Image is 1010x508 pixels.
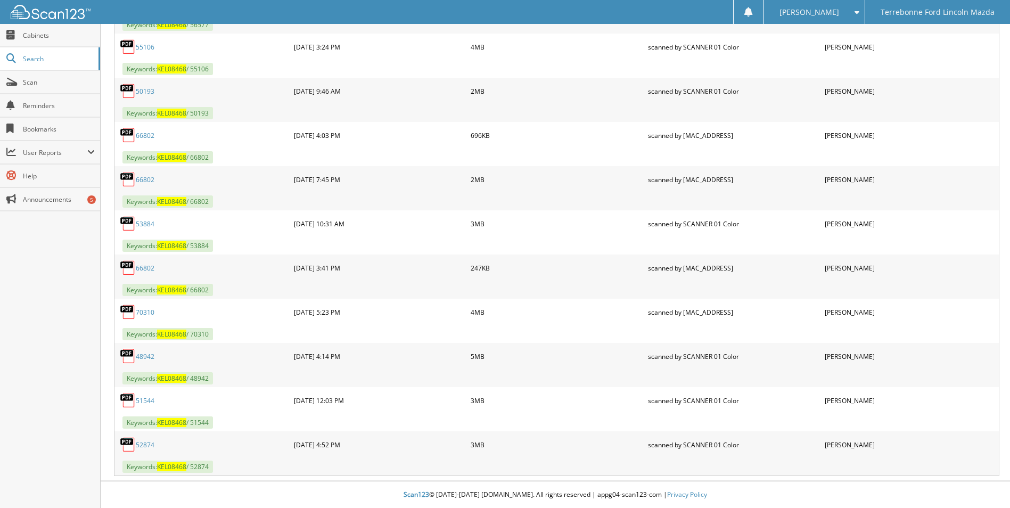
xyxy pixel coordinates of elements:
[822,257,999,278] div: [PERSON_NAME]
[468,125,645,146] div: 696KB
[822,346,999,367] div: [PERSON_NAME]
[404,490,429,499] span: Scan123
[645,390,822,411] div: scanned by SCANNER 01 Color
[23,171,95,181] span: Help
[468,434,645,455] div: 3MB
[120,39,136,55] img: PDF.png
[881,9,995,15] span: Terrebonne Ford Lincoln Mazda
[136,352,154,361] a: 48942
[23,78,95,87] span: Scan
[122,151,213,163] span: Keywords: / 66802
[23,31,95,40] span: Cabinets
[157,241,186,250] span: KEL08468
[11,5,91,19] img: scan123-logo-white.svg
[122,416,213,429] span: Keywords: / 51544
[468,390,645,411] div: 3MB
[120,216,136,232] img: PDF.png
[122,107,213,119] span: Keywords: / 50193
[468,301,645,323] div: 4MB
[120,260,136,276] img: PDF.png
[291,434,468,455] div: [DATE] 4:52 PM
[136,219,154,228] a: 53884
[779,9,839,15] span: [PERSON_NAME]
[468,36,645,58] div: 4MB
[122,195,213,208] span: Keywords: / 66802
[157,330,186,339] span: KEL08468
[87,195,96,204] div: 5
[120,348,136,364] img: PDF.png
[120,392,136,408] img: PDF.png
[645,169,822,190] div: scanned by [MAC_ADDRESS]
[822,301,999,323] div: [PERSON_NAME]
[291,390,468,411] div: [DATE] 12:03 PM
[157,20,186,29] span: KEL08468
[645,80,822,102] div: scanned by SCANNER 01 Color
[645,434,822,455] div: scanned by SCANNER 01 Color
[291,301,468,323] div: [DATE] 5:23 PM
[291,257,468,278] div: [DATE] 3:41 PM
[468,169,645,190] div: 2MB
[291,36,468,58] div: [DATE] 3:24 PM
[122,240,213,252] span: Keywords: / 53884
[157,197,186,206] span: KEL08468
[291,213,468,234] div: [DATE] 10:31 AM
[468,346,645,367] div: 5MB
[957,457,1010,508] iframe: Chat Widget
[291,346,468,367] div: [DATE] 4:14 PM
[120,127,136,143] img: PDF.png
[136,175,154,184] a: 66802
[120,304,136,320] img: PDF.png
[645,257,822,278] div: scanned by [MAC_ADDRESS]
[822,80,999,102] div: [PERSON_NAME]
[23,195,95,204] span: Announcements
[101,482,1010,508] div: © [DATE]-[DATE] [DOMAIN_NAME]. All rights reserved | appg04-scan123-com |
[120,437,136,453] img: PDF.png
[291,169,468,190] div: [DATE] 7:45 PM
[122,19,213,31] span: Keywords: / 56577
[645,213,822,234] div: scanned by SCANNER 01 Color
[122,63,213,75] span: Keywords: / 55106
[122,328,213,340] span: Keywords: / 70310
[122,284,213,296] span: Keywords: / 66802
[822,36,999,58] div: [PERSON_NAME]
[136,308,154,317] a: 70310
[822,390,999,411] div: [PERSON_NAME]
[468,80,645,102] div: 2MB
[291,125,468,146] div: [DATE] 4:03 PM
[23,101,95,110] span: Reminders
[23,148,87,157] span: User Reports
[468,213,645,234] div: 3MB
[136,440,154,449] a: 52874
[645,301,822,323] div: scanned by [MAC_ADDRESS]
[291,80,468,102] div: [DATE] 9:46 AM
[157,109,186,118] span: KEL08468
[157,64,186,73] span: KEL08468
[157,418,186,427] span: KEL08468
[23,125,95,134] span: Bookmarks
[136,131,154,140] a: 66802
[645,36,822,58] div: scanned by SCANNER 01 Color
[157,153,186,162] span: KEL08468
[136,87,154,96] a: 50193
[645,125,822,146] div: scanned by [MAC_ADDRESS]
[157,462,186,471] span: KEL08468
[136,396,154,405] a: 51544
[645,346,822,367] div: scanned by SCANNER 01 Color
[122,461,213,473] span: Keywords: / 52874
[822,125,999,146] div: [PERSON_NAME]
[822,434,999,455] div: [PERSON_NAME]
[468,257,645,278] div: 247KB
[136,264,154,273] a: 66802
[157,285,186,294] span: KEL08468
[822,169,999,190] div: [PERSON_NAME]
[23,54,93,63] span: Search
[122,372,213,384] span: Keywords: / 48942
[667,490,707,499] a: Privacy Policy
[120,171,136,187] img: PDF.png
[822,213,999,234] div: [PERSON_NAME]
[157,374,186,383] span: KEL08468
[136,43,154,52] a: 55106
[120,83,136,99] img: PDF.png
